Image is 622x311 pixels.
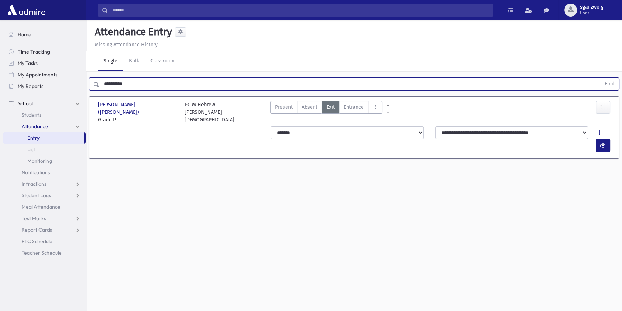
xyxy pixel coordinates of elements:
a: Classroom [145,51,180,71]
span: Notifications [22,169,50,176]
a: PTC Schedule [3,236,86,247]
span: Absent [302,103,317,111]
span: My Appointments [18,71,57,78]
span: Home [18,31,31,38]
span: Attendance [22,123,48,130]
span: Time Tracking [18,48,50,55]
span: Test Marks [22,215,46,222]
a: Notifications [3,167,86,178]
a: Single [98,51,123,71]
span: My Reports [18,83,43,89]
span: Students [22,112,41,118]
span: Entrance [344,103,364,111]
a: Teacher Schedule [3,247,86,259]
h5: Attendance Entry [92,26,172,38]
a: Entry [3,132,84,144]
div: AttTypes [270,101,382,124]
button: Find [600,78,619,90]
span: Entry [27,135,40,141]
span: Present [275,103,293,111]
a: Bulk [123,51,145,71]
a: School [3,98,86,109]
a: My Appointments [3,69,86,80]
a: Students [3,109,86,121]
u: Missing Attendance History [95,42,158,48]
div: PC-M Hebrew [PERSON_NAME][DEMOGRAPHIC_DATA] [185,101,264,124]
img: AdmirePro [6,3,47,17]
a: List [3,144,86,155]
span: Exit [326,103,335,111]
span: PTC Schedule [22,238,52,245]
a: My Reports [3,80,86,92]
span: My Tasks [18,60,38,66]
span: Meal Attendance [22,204,60,210]
a: Attendance [3,121,86,132]
a: Report Cards [3,224,86,236]
span: Student Logs [22,192,51,199]
a: Test Marks [3,213,86,224]
span: [PERSON_NAME] ([PERSON_NAME]) [98,101,177,116]
span: List [27,146,35,153]
span: School [18,100,33,107]
a: Missing Attendance History [92,42,158,48]
span: Teacher Schedule [22,250,62,256]
a: Infractions [3,178,86,190]
a: Time Tracking [3,46,86,57]
span: User [580,10,603,16]
a: My Tasks [3,57,86,69]
span: sganzweig [580,4,603,10]
span: Infractions [22,181,46,187]
span: Monitoring [27,158,52,164]
a: Monitoring [3,155,86,167]
span: Report Cards [22,227,52,233]
input: Search [108,4,493,17]
span: Grade P [98,116,177,124]
a: Student Logs [3,190,86,201]
a: Home [3,29,86,40]
a: Meal Attendance [3,201,86,213]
